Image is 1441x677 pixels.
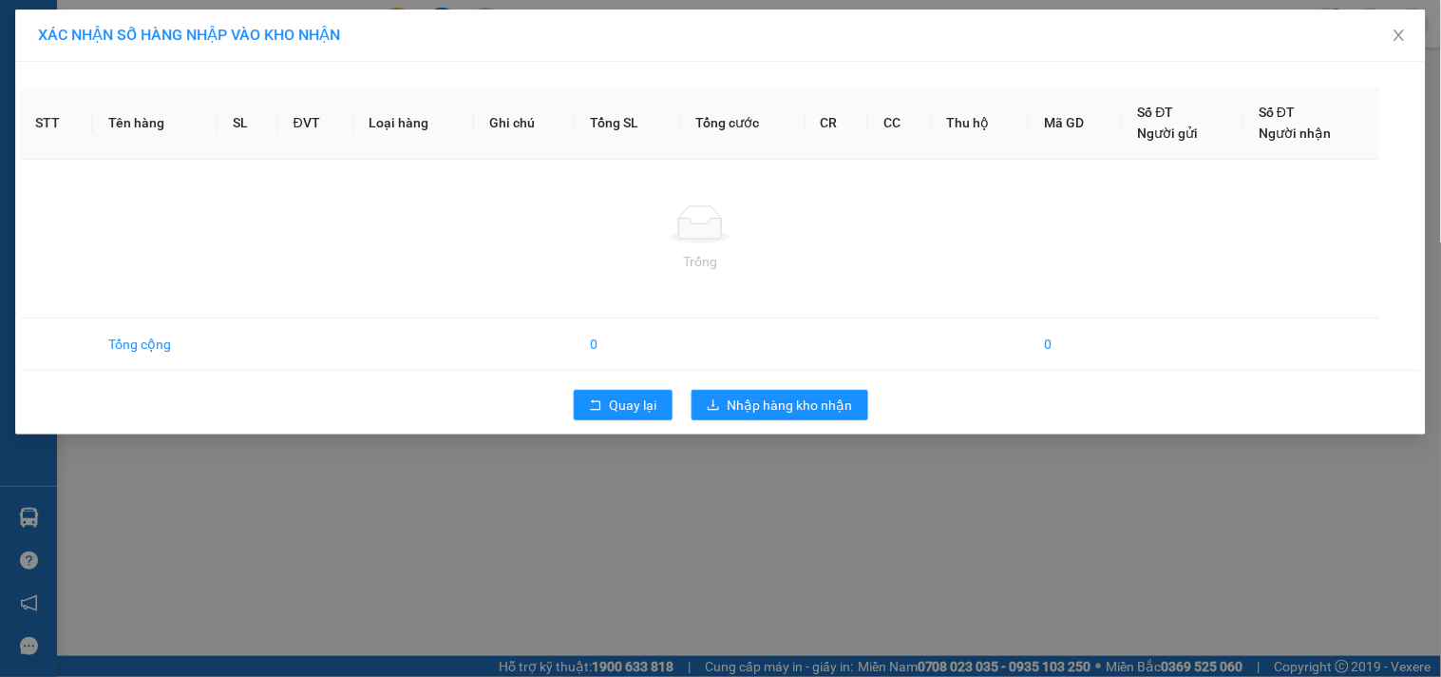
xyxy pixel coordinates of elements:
[1392,28,1407,43] span: close
[93,319,217,371] td: Tổng cộng
[728,395,853,416] span: Nhập hàng kho nhận
[178,80,794,104] li: Số nhà [STREET_ADDRESS][PERSON_NAME]
[574,390,673,420] button: rollbackQuay lại
[93,87,217,160] th: Tên hàng
[354,87,474,160] th: Loại hàng
[1029,319,1122,371] td: 0
[806,87,869,160] th: CR
[589,398,602,414] span: rollback
[218,87,278,160] th: SL
[932,87,1029,160] th: Thu hộ
[680,87,806,160] th: Tổng cước
[20,87,93,160] th: STT
[575,87,679,160] th: Tổng SL
[1029,87,1122,160] th: Mã GD
[1373,10,1426,63] button: Close
[278,87,354,160] th: ĐVT
[231,22,742,74] b: Công ty TNHH Trọng Hiếu Phú Thọ - Nam Cường Limousine
[1260,126,1332,141] span: Người nhận
[1260,105,1296,120] span: Số ĐT
[1138,126,1199,141] span: Người gửi
[35,251,1365,272] div: Trống
[610,395,657,416] span: Quay lại
[868,87,932,160] th: CC
[38,26,340,44] span: XÁC NHẬN SỐ HÀNG NHẬP VÀO KHO NHẬN
[1138,105,1174,120] span: Số ĐT
[474,87,575,160] th: Ghi chú
[178,104,794,127] li: Hotline: 1900400028
[707,398,720,414] span: download
[692,390,868,420] button: downloadNhập hàng kho nhận
[575,319,679,371] td: 0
